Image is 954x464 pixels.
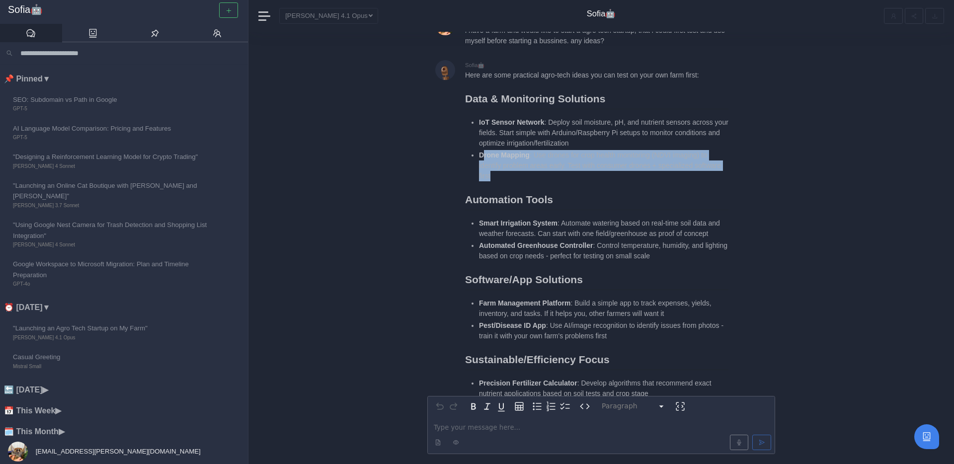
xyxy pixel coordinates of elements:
strong: Farm Management Platform [479,299,570,307]
span: [PERSON_NAME] 4 Sonnet [13,241,213,249]
span: AI Language Model Comparison: Pricing and Features [13,123,213,134]
span: [EMAIL_ADDRESS][PERSON_NAME][DOMAIN_NAME] [34,448,201,455]
li: : Deploy soil moisture, pH, and nutrient sensors across your fields. Start simple with Arduino/Ra... [479,117,728,149]
li: : Automate watering based on real-time soil data and weather forecasts. Can start with one field/... [479,218,728,239]
span: "Launching an Agro Tech Startup on My Farm" [13,323,213,333]
button: Inline code format [578,399,592,413]
strong: Precision Fertilizer Calculator [479,379,577,387]
span: GPT-5 [13,105,213,113]
strong: Data & Monitoring Solutions [465,93,605,104]
li: : Control temperature, humidity, and lighting based on crop needs - perfect for testing on small ... [479,240,728,261]
div: toggle group [530,399,572,413]
button: Italic [480,399,494,413]
span: [PERSON_NAME] 4 Sonnet [13,162,213,170]
span: [PERSON_NAME] 4.1 Opus [13,334,213,342]
p: i have a farm and would like to start a agro tech startup, that i could first test and use myself... [465,25,728,46]
strong: Automation Tools [465,194,553,205]
a: Sofia🤖 [8,4,240,16]
span: Mistral Small [13,363,213,371]
span: GPT-5 [13,134,213,142]
li: 🗓️ This Month ▶ [4,425,248,438]
span: Casual Greeting [13,352,213,362]
button: Numbered list [544,399,558,413]
li: : Use drones for crop health monitoring (NDVI imaging) to identify problem areas early. Test with... [479,150,728,181]
span: "Using Google Nest Camera for Trash Detection and Shopping List Integration" [13,220,213,241]
button: Bulleted list [530,399,544,413]
li: : Use AI/image recognition to identify issues from photos - train it with your own farm's problem... [479,320,728,341]
p: Here are some practical agro-tech ideas you can test on your own farm first: [465,70,728,80]
li: ⏰ [DATE] ▼ [4,301,248,314]
button: Bold [467,399,480,413]
strong: Software/App Solutions [465,274,583,285]
span: SEO: Subdomain vs Path in Google [13,94,213,105]
button: Check list [558,399,572,413]
span: "Designing a Reinforcement Learning Model for Crypto Trading" [13,152,213,162]
strong: IoT Sensor Network [479,118,544,126]
strong: Automated Greenhouse Controller [479,241,593,249]
strong: Drone Mapping [479,151,530,159]
span: "Launching an Online Cat Boutique with [PERSON_NAME] and [PERSON_NAME]" [13,180,213,202]
span: [PERSON_NAME] 3.7 Sonnet [13,202,213,210]
li: 📌 Pinned ▼ [4,73,248,85]
span: Google Workspace to Microsoft Migration: Plan and Timeline Preparation [13,259,213,280]
li: : Build a simple app to track expenses, yields, inventory, and tasks. If it helps you, other farm... [479,298,728,319]
div: Sofia🤖 [465,60,775,70]
li: 🔙 [DATE] ▶ [4,384,248,396]
div: editable markdown [428,416,775,454]
h4: Sofia🤖 [587,9,616,19]
li: 📅 This Week ▶ [4,404,248,417]
strong: Smart Irrigation System [479,219,557,227]
span: GPT-4o [13,280,213,288]
button: Underline [494,399,508,413]
button: Block type [598,399,669,413]
strong: Sustainable/Efficiency Focus [465,354,610,365]
strong: Pest/Disease ID App [479,321,546,329]
input: Search conversations [16,46,242,60]
li: : Develop algorithms that recommend exact nutrient applications based on soil tests and crop stage [479,378,728,399]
